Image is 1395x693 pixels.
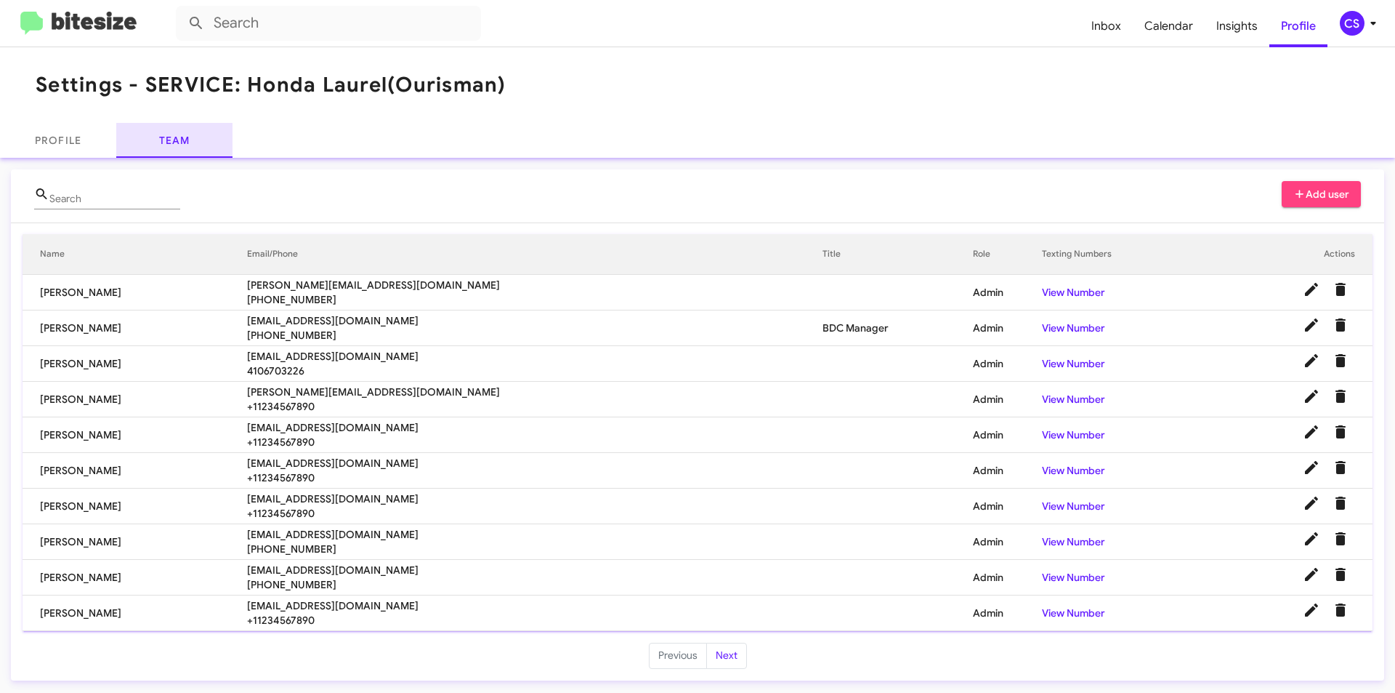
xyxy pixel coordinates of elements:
a: View Number [1042,535,1105,548]
span: +11234567890 [247,470,822,485]
td: [PERSON_NAME] [23,560,247,596]
span: [EMAIL_ADDRESS][DOMAIN_NAME] [247,349,822,364]
td: Admin [973,524,1043,560]
a: Insights [1205,5,1269,47]
span: [EMAIL_ADDRESS][DOMAIN_NAME] [247,563,822,577]
td: Admin [973,382,1043,417]
span: +11234567890 [247,613,822,628]
th: Role [973,234,1043,275]
td: Admin [973,453,1043,489]
span: (Ourisman) [387,72,506,97]
a: Calendar [1133,5,1205,47]
button: Delete User [1326,346,1355,375]
a: View Number [1042,571,1105,584]
th: Title [822,234,973,275]
button: Delete User [1326,489,1355,518]
a: View Number [1042,428,1105,441]
button: Delete User [1326,524,1355,553]
span: +11234567890 [247,506,822,521]
td: [PERSON_NAME] [23,417,247,453]
td: [PERSON_NAME] [23,346,247,382]
button: CS [1327,11,1379,36]
td: Admin [973,489,1043,524]
span: [EMAIL_ADDRESS][DOMAIN_NAME] [247,598,822,613]
button: Delete User [1326,560,1355,589]
span: Add user [1293,181,1350,207]
a: View Number [1042,321,1105,335]
button: Delete User [1326,453,1355,482]
a: Profile [1269,5,1327,47]
span: [PERSON_NAME][EMAIL_ADDRESS][DOMAIN_NAME] [247,385,822,399]
th: Actions [1200,234,1372,275]
input: Search [176,6,481,41]
td: [PERSON_NAME] [23,311,247,346]
a: View Number [1042,464,1105,477]
button: Delete User [1326,275,1355,304]
th: Email/Phone [247,234,822,275]
button: Delete User [1326,596,1355,625]
a: View Number [1042,606,1105,620]
span: +11234567890 [247,399,822,414]
td: Admin [973,417,1043,453]
a: Team [116,123,232,158]
input: Name or Email [49,193,180,205]
span: [EMAIL_ADDRESS][DOMAIN_NAME] [247,492,822,506]
div: CS [1340,11,1364,36]
span: [PHONE_NUMBER] [247,292,822,307]
span: [PHONE_NUMBER] [247,577,822,592]
a: View Number [1042,286,1105,299]
button: Delete User [1326,311,1355,340]
a: Inbox [1080,5,1133,47]
span: [PERSON_NAME][EMAIL_ADDRESS][DOMAIN_NAME] [247,278,822,292]
td: [PERSON_NAME] [23,489,247,524]
button: Add user [1282,181,1362,207]
button: Delete User [1326,382,1355,411]
td: [PERSON_NAME] [23,275,247,311]
td: Admin [973,560,1043,596]
td: Admin [973,275,1043,311]
td: Admin [973,311,1043,346]
span: [PHONE_NUMBER] [247,328,822,343]
th: Name [23,234,247,275]
button: Next [706,643,747,669]
th: Texting Numbers [1042,234,1200,275]
span: [EMAIL_ADDRESS][DOMAIN_NAME] [247,420,822,435]
td: [PERSON_NAME] [23,382,247,417]
a: View Number [1042,357,1105,370]
td: [PERSON_NAME] [23,596,247,631]
td: Admin [973,596,1043,631]
td: [PERSON_NAME] [23,453,247,489]
span: [EMAIL_ADDRESS][DOMAIN_NAME] [247,456,822,470]
a: View Number [1042,500,1105,513]
a: View Number [1042,393,1105,406]
td: BDC Manager [822,311,973,346]
td: Admin [973,346,1043,382]
h1: Settings - SERVICE: Honda Laurel [36,73,506,97]
span: +11234567890 [247,435,822,449]
span: [EMAIL_ADDRESS][DOMAIN_NAME] [247,527,822,542]
button: Delete User [1326,417,1355,446]
span: 4106703226 [247,364,822,378]
td: [PERSON_NAME] [23,524,247,560]
span: [PHONE_NUMBER] [247,542,822,556]
span: [EMAIL_ADDRESS][DOMAIN_NAME] [247,313,822,328]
